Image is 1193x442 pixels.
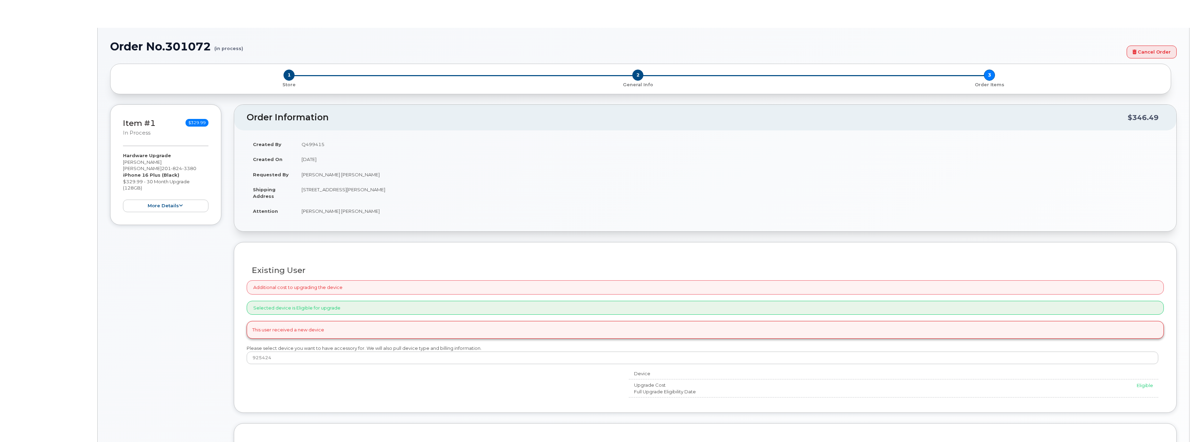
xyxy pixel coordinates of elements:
div: Full Upgrade Eligibility Date [629,388,849,395]
strong: Attention [253,208,278,214]
button: more details [123,200,208,212]
small: in process [123,130,150,136]
td: [PERSON_NAME] [PERSON_NAME] [295,203,1164,219]
p: Store [119,82,459,88]
span: 3380 [182,166,196,171]
strong: Hardware Upgrade [123,153,171,158]
span: $329.99 [186,119,208,127]
div: $346.49 [1128,111,1159,124]
a: 2 General Info [462,81,814,88]
a: 1 Store [116,81,462,88]
a: Cancel Order [1127,46,1177,58]
h1: Order No.301072 [110,40,1123,53]
td: Q499415 [295,137,1164,152]
span: 824 [171,166,182,171]
div: [PERSON_NAME] [PERSON_NAME] $329.99 - 30 Month Upgrade (128GB) [123,152,208,212]
div: Please select device you want to have accessory for. We will also pull device type and billing in... [247,345,1164,364]
span: 1 [283,70,295,81]
strong: Requested By [253,172,289,177]
div: Upgrade Cost [629,382,849,388]
span: 201 [162,166,196,171]
div: This user received a new device [247,321,1164,339]
p: General Info [465,82,811,88]
td: [DATE] [295,152,1164,167]
span: 2 [632,70,643,81]
a: Item #1 [123,118,156,128]
div: Selected device is Eligible for upgrade [247,301,1164,315]
div: Eligible [855,382,1153,389]
h3: Existing User [252,266,1159,275]
small: (in process) [214,40,243,51]
strong: Created On [253,156,282,162]
div: Additional cost to upgrading the device [247,280,1164,295]
strong: Created By [253,142,281,147]
td: [STREET_ADDRESS][PERSON_NAME] [295,182,1164,203]
h2: Order Information [247,113,1128,122]
td: [PERSON_NAME] [PERSON_NAME] [295,167,1164,182]
strong: iPhone 16 Plus (Black) [123,172,179,178]
strong: Shipping Address [253,187,275,199]
div: Device [629,370,849,377]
